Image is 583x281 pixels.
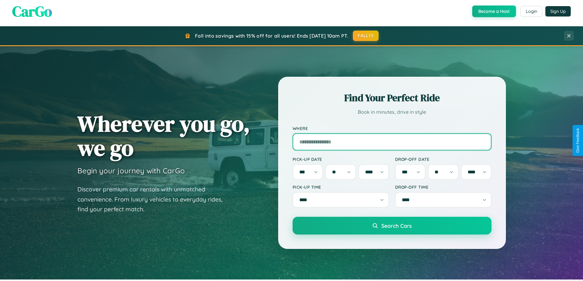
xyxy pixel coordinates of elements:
label: Pick-up Date [293,157,389,162]
button: Search Cars [293,217,491,235]
h1: Wherever you go, we go [77,112,250,160]
button: Login [521,6,542,17]
label: Drop-off Time [395,184,491,190]
h2: Find Your Perfect Ride [293,91,491,105]
label: Pick-up Time [293,184,389,190]
p: Book in minutes, drive in style [293,108,491,116]
span: Fall into savings with 15% off for all users! Ends [DATE] 10am PT. [195,33,348,39]
div: Give Feedback [576,128,580,153]
button: Sign Up [545,6,571,17]
button: FALL15 [353,31,379,41]
button: Become a Host [472,6,516,17]
label: Where [293,126,491,131]
p: Discover premium car rentals with unmatched convenience. From luxury vehicles to everyday rides, ... [77,184,230,214]
span: CarGo [12,1,52,21]
h3: Begin your journey with CarGo [77,166,185,175]
span: Search Cars [381,222,412,229]
label: Drop-off Date [395,157,491,162]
